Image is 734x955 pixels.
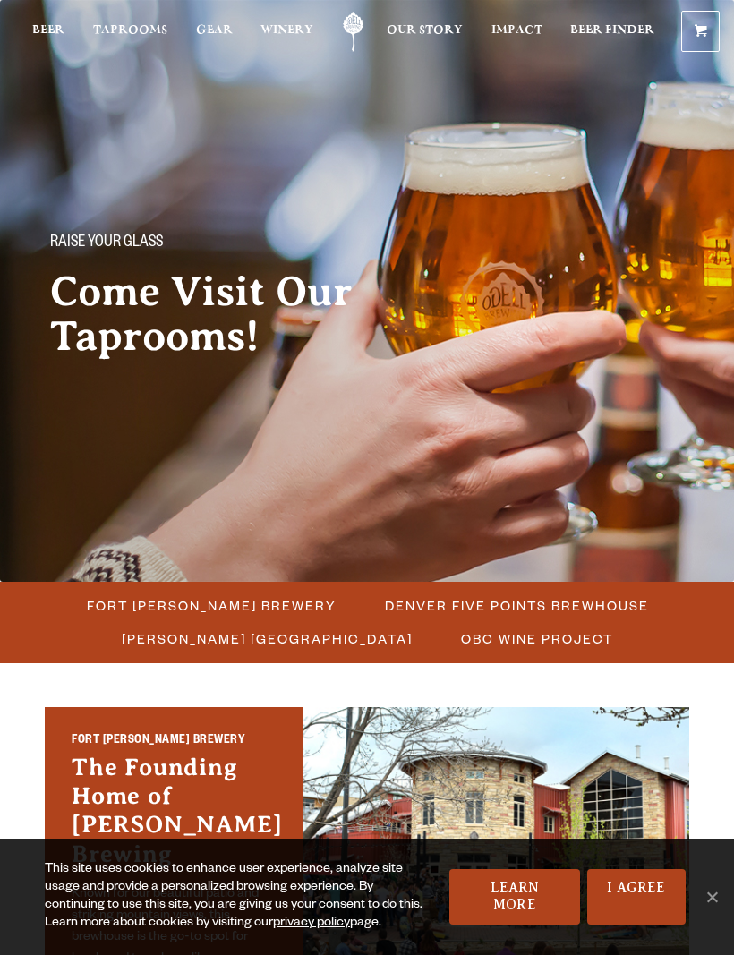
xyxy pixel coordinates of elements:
[50,232,163,255] span: Raise your glass
[703,888,721,906] span: No
[374,593,658,618] a: Denver Five Points Brewhouse
[112,626,422,652] a: [PERSON_NAME] [GEOGRAPHIC_DATA]
[387,23,463,38] span: Our Story
[260,23,313,38] span: Winery
[196,12,233,52] a: Gear
[123,626,414,652] span: [PERSON_NAME] [GEOGRAPHIC_DATA]
[32,23,64,38] span: Beer
[72,753,276,878] h3: The Founding Home of [PERSON_NAME] Brewing
[385,593,649,618] span: Denver Five Points Brewhouse
[273,917,350,931] a: privacy policy
[93,23,167,38] span: Taprooms
[260,12,313,52] a: Winery
[462,626,614,652] span: OBC Wine Project
[491,12,542,52] a: Impact
[50,269,437,359] h2: Come Visit Our Taprooms!
[76,593,346,618] a: Fort [PERSON_NAME] Brewery
[72,732,276,753] h2: Fort [PERSON_NAME] Brewery
[570,12,654,52] a: Beer Finder
[570,23,654,38] span: Beer Finder
[87,593,337,618] span: Fort [PERSON_NAME] Brewery
[449,869,580,925] a: Learn More
[451,626,623,652] a: OBC Wine Project
[387,12,463,52] a: Our Story
[45,861,431,933] div: This site uses cookies to enhance user experience, analyze site usage and provide a personalized ...
[196,23,233,38] span: Gear
[93,12,167,52] a: Taprooms
[491,23,542,38] span: Impact
[32,12,64,52] a: Beer
[587,869,686,925] a: I Agree
[331,12,376,52] a: Odell Home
